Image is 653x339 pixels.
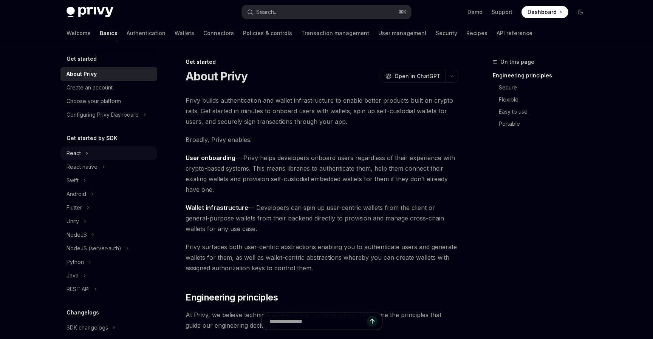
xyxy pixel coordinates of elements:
button: Toggle REST API section [60,282,157,296]
a: Demo [467,8,483,16]
div: Create an account [67,83,113,92]
div: About Privy [67,69,97,79]
span: On this page [500,57,534,66]
div: REST API [67,285,90,294]
button: Toggle Android section [60,187,157,201]
span: Broadly, Privy enables: [186,134,458,145]
a: Dashboard [521,6,568,18]
a: Secure [493,82,593,94]
a: Easy to use [493,106,593,118]
div: NodeJS (server-auth) [67,244,121,253]
a: Wallets [175,24,194,42]
span: Privy surfaces both user-centric abstractions enabling you to authenticate users and generate wal... [186,242,458,273]
button: Open in ChatGPT [381,70,445,83]
a: Support [492,8,512,16]
button: Toggle React native section [60,160,157,174]
div: Configuring Privy Dashboard [67,110,139,119]
div: Swift [67,176,79,185]
span: Open in ChatGPT [395,72,441,80]
a: About Privy [60,67,157,81]
button: Toggle Swift section [60,174,157,187]
span: Dashboard [528,8,557,16]
button: Toggle NodeJS (server-auth) section [60,242,157,255]
button: Toggle Java section [60,269,157,282]
button: Send message [367,316,378,327]
h5: Get started [67,54,97,63]
button: Toggle NodeJS section [60,228,157,242]
a: Flexible [493,94,593,106]
div: Flutter [67,203,82,212]
input: Ask a question... [269,313,367,330]
div: Choose your platform [67,97,121,106]
a: Create an account [60,81,157,94]
span: Privy builds authentication and wallet infrastructure to enable better products built on crypto r... [186,95,458,127]
div: NodeJS [67,230,87,239]
span: — Privy helps developers onboard users regardless of their experience with crypto-based systems. ... [186,153,458,195]
a: Engineering principles [493,69,593,82]
div: React [67,149,81,158]
button: Toggle Flutter section [60,201,157,214]
div: Python [67,257,84,267]
button: Toggle React section [60,146,157,160]
a: Policies & controls [243,24,292,42]
div: Java [67,271,79,280]
h1: About Privy [186,69,248,83]
a: API reference [497,24,532,42]
div: Android [67,190,86,199]
strong: Wallet infrastructure [186,204,248,211]
div: Get started [186,58,458,66]
a: Transaction management [301,24,369,42]
a: Security [436,24,457,42]
a: Portable [493,118,593,130]
div: SDK changelogs [67,323,108,332]
button: Toggle SDK changelogs section [60,321,157,334]
span: Engineering principles [186,291,278,304]
a: Choose your platform [60,94,157,108]
span: — Developers can spin up user-centric wallets from the client or general-purpose wallets from the... [186,202,458,234]
strong: User onboarding [186,154,235,162]
div: React native [67,162,97,171]
span: At Privy, we believe technical decisions are moral decisions. Below are the principles that guide... [186,310,458,331]
img: dark logo [67,7,113,17]
h5: Get started by SDK [67,134,118,143]
a: Basics [100,24,118,42]
button: Open search [242,5,411,19]
h5: Changelogs [67,308,99,317]
button: Toggle dark mode [574,6,586,18]
a: Recipes [466,24,487,42]
div: Search... [256,8,277,17]
a: Welcome [67,24,91,42]
a: Connectors [203,24,234,42]
a: Authentication [127,24,166,42]
button: Toggle Configuring Privy Dashboard section [60,108,157,122]
button: Toggle Unity section [60,214,157,228]
div: Unity [67,217,79,226]
button: Toggle Python section [60,255,157,269]
span: ⌘ K [399,9,407,15]
a: User management [378,24,427,42]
